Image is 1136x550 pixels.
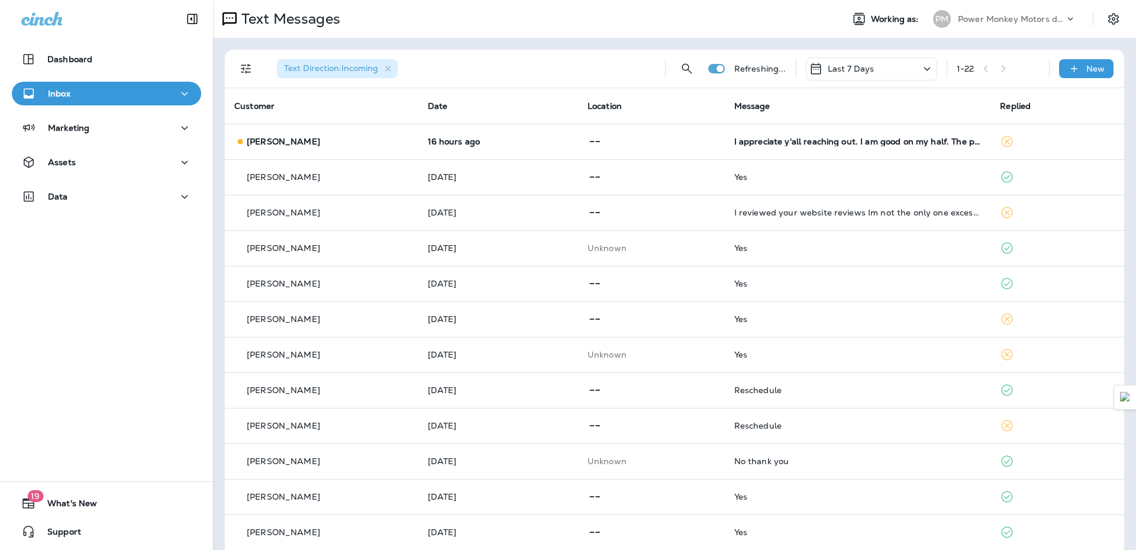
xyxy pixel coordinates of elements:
[12,491,201,515] button: 19What's New
[277,59,398,78] div: Text Direction:Incoming
[734,279,982,288] div: Yes
[247,172,320,182] p: [PERSON_NAME]
[12,82,201,105] button: Inbox
[428,314,569,324] p: Sep 2, 2025 09:11 AM
[428,456,569,466] p: Aug 28, 2025 03:20 PM
[48,89,70,98] p: Inbox
[12,520,201,543] button: Support
[734,528,982,537] div: Yes
[35,498,97,513] span: What's New
[247,492,320,501] p: [PERSON_NAME]
[428,208,569,217] p: Sep 6, 2025 02:34 PM
[675,57,699,81] button: Search Messages
[48,192,68,201] p: Data
[12,116,201,140] button: Marketing
[933,10,951,28] div: PM
[48,157,76,167] p: Assets
[588,456,715,466] p: This customer does not have a last location and the phone number they messaged is not assigned to...
[1103,8,1124,30] button: Settings
[588,350,715,359] p: This customer does not have a last location and the phone number they messaged is not assigned to...
[247,208,320,217] p: [PERSON_NAME]
[428,528,569,537] p: Aug 28, 2025 12:54 PM
[957,64,974,73] div: 1 - 22
[27,490,43,502] span: 19
[588,243,715,253] p: This customer does not have a last location and the phone number they messaged is not assigned to...
[247,385,320,395] p: [PERSON_NAME]
[428,492,569,501] p: Aug 28, 2025 01:07 PM
[1000,101,1031,111] span: Replied
[247,314,320,324] p: [PERSON_NAME]
[734,64,786,73] p: Refreshing...
[428,421,569,430] p: Sep 1, 2025 08:34 AM
[428,137,569,146] p: Sep 8, 2025 06:19 PM
[12,185,201,208] button: Data
[247,350,320,359] p: [PERSON_NAME]
[247,243,320,253] p: [PERSON_NAME]
[428,172,569,182] p: Sep 7, 2025 05:05 PM
[734,172,982,182] div: Yes
[284,63,378,73] span: Text Direction : Incoming
[428,243,569,253] p: Sep 4, 2025 08:50 AM
[588,101,622,111] span: Location
[12,47,201,71] button: Dashboard
[247,279,320,288] p: [PERSON_NAME]
[48,123,89,133] p: Marketing
[734,243,982,253] div: Yes
[734,208,982,217] div: I reviewed your website reviews Im not the only one excessive wait. The guy before me waited 2 hr...
[247,528,320,537] p: [PERSON_NAME]
[734,421,982,430] div: Reschedule
[1086,64,1105,73] p: New
[828,64,874,73] p: Last 7 Days
[47,54,92,64] p: Dashboard
[234,101,275,111] span: Customer
[958,14,1064,24] p: Power Monkey Motors dba Grease Monkey 1120
[428,385,569,395] p: Sep 1, 2025 09:48 AM
[247,137,320,146] p: [PERSON_NAME]
[734,492,982,501] div: Yes
[734,137,982,146] div: I appreciate y'all reaching out. I am good on my half. The prices are high through the roof and I...
[734,350,982,359] div: Yes
[247,456,320,466] p: [PERSON_NAME]
[734,101,770,111] span: Message
[428,101,448,111] span: Date
[176,7,209,31] button: Collapse Sidebar
[734,456,982,466] div: No thank you
[734,314,982,324] div: Yes
[734,385,982,395] div: Reschedule
[237,10,340,28] p: Text Messages
[428,350,569,359] p: Sep 1, 2025 10:34 AM
[12,150,201,174] button: Assets
[428,279,569,288] p: Sep 2, 2025 12:14 PM
[35,527,81,541] span: Support
[871,14,921,24] span: Working as:
[234,57,258,81] button: Filters
[1120,392,1131,403] img: Detect Auto
[247,421,320,430] p: [PERSON_NAME]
